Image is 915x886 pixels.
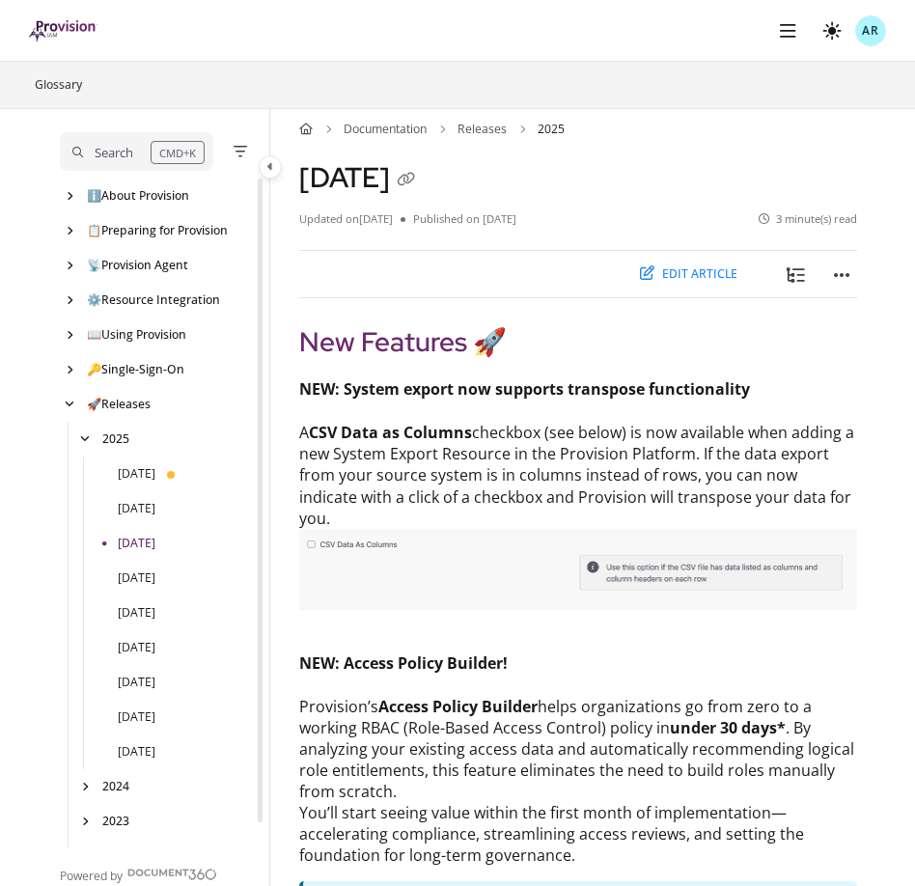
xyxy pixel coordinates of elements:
[60,222,79,238] div: arrow
[102,430,129,449] a: 2025
[344,378,750,400] strong: System export now supports transpose functionality
[87,291,101,308] span: ⚙️
[102,813,129,831] a: 2023
[118,569,155,588] a: June 2025
[670,717,786,738] strong: under 30 days*
[87,361,184,379] a: Single-Sign-On
[229,140,252,163] button: Filter
[772,15,803,46] button: Show menu
[87,396,101,412] span: 🚀
[299,422,854,528] span: A checkbox (see below) is now available when adding a new System Export Resource in the Provision...
[628,259,749,290] button: Edit article
[538,121,565,139] span: 2025
[299,696,854,802] span: Provision’s helps organizations go from zero to a working RBAC (Role-Based Access Control) policy...
[75,430,95,447] div: arrow
[60,257,79,273] div: arrow
[118,535,155,553] a: July 2025
[87,361,101,377] span: 🔑
[75,778,95,794] div: arrow
[29,20,97,42] img: brand logo
[118,639,155,657] a: April 2025
[862,22,879,41] span: AR
[87,187,101,204] span: ℹ️
[855,15,886,46] button: AR
[60,326,79,343] div: arrow
[780,259,811,290] button: toc-list-tree
[299,161,421,196] h1: [DATE]
[299,802,804,866] span: You’ll start seeing value within the first month of implementation—accelerating compliance, strea...
[299,121,313,139] a: Home
[87,257,188,275] a: Provision Agent
[259,155,282,179] button: Category toggle
[60,862,217,886] a: Powered by Document360 - opens in a new tab
[118,743,155,761] a: January 2025
[118,674,155,692] a: March 2025
[75,813,95,829] div: arrow
[60,187,79,204] div: arrow
[60,132,213,171] button: Search
[33,74,84,97] a: Glossary
[87,396,151,414] a: Releases
[60,396,79,412] div: arrow
[344,121,427,139] a: Documentation
[87,187,189,206] a: About Provision
[118,604,155,623] a: May 2025
[87,326,101,343] span: 📖
[401,210,516,227] li: Published on [DATE]
[102,847,129,866] a: 2022
[344,652,508,674] strong: Access Policy Builder!
[818,15,848,46] button: Theme options
[378,696,538,717] strong: Access Policy Builder
[95,142,133,163] div: Search
[151,141,205,164] div: CMD+K
[118,500,155,518] a: August 2025
[299,321,857,362] h2: New Features 🚀
[29,20,97,42] a: Project logo
[118,708,155,727] a: February 2025
[102,778,129,796] a: 2024
[87,291,220,310] a: Resource Integration
[60,868,123,886] span: Powered by
[309,422,472,443] strong: CSV Data as Columns
[87,222,228,240] a: Preparing for Provision
[118,465,155,484] a: September 2025
[826,259,857,290] button: Article more options
[457,121,507,139] a: Releases
[390,165,421,196] button: Copy link of July 2025
[299,378,340,400] strong: NEW:
[60,291,79,308] div: arrow
[87,257,101,273] span: 📡
[60,361,79,377] div: arrow
[299,210,401,227] li: Updated on [DATE]
[87,326,186,345] a: Using Provision
[87,222,101,238] span: 📋
[759,210,858,227] li: 3 minute(s) read
[127,869,217,880] img: Document360
[299,652,340,674] strong: NEW:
